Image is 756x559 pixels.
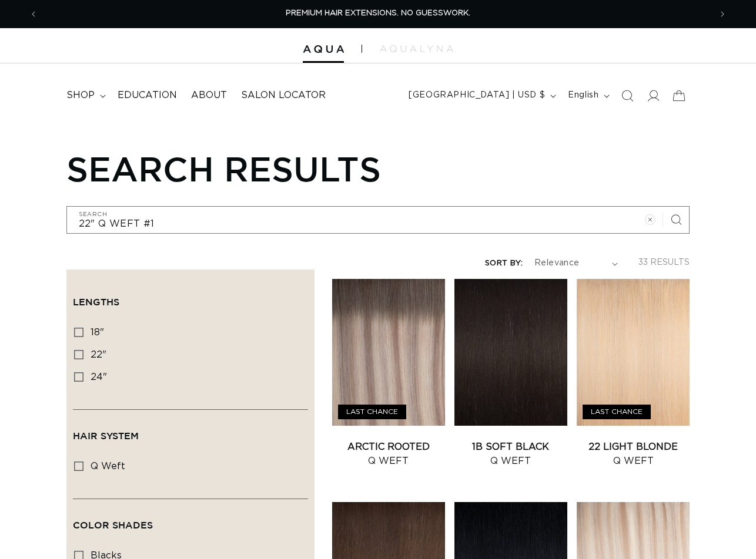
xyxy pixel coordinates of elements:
[67,207,690,233] input: Search
[577,440,690,468] a: 22 Light Blonde Q Weft
[409,89,545,102] span: [GEOGRAPHIC_DATA] | USD $
[568,89,598,102] span: English
[241,89,326,102] span: Salon Locator
[663,207,689,233] button: Search
[91,462,125,471] span: q weft
[234,82,333,109] a: Salon Locator
[184,82,234,109] a: About
[91,350,106,359] span: 22"
[73,410,308,452] summary: Hair System (0 selected)
[91,328,104,337] span: 18"
[614,83,640,109] summary: Search
[91,372,107,382] span: 24"
[638,258,690,267] span: 33 results
[21,3,46,25] button: Previous announcement
[303,45,344,53] img: Aqua Hair Extensions
[66,149,690,188] h1: Search results
[380,45,453,52] img: aqualyna.com
[286,9,470,17] span: PREMIUM HAIR EXTENSIONS. NO GUESSWORK.
[73,430,139,441] span: Hair System
[73,276,308,318] summary: Lengths (0 selected)
[561,85,614,107] button: English
[111,82,184,109] a: Education
[118,89,177,102] span: Education
[66,89,95,102] span: shop
[637,207,663,233] button: Clear search term
[485,260,523,267] label: Sort by:
[332,440,445,468] a: Arctic Rooted Q Weft
[191,89,227,102] span: About
[710,3,735,25] button: Next announcement
[402,85,561,107] button: [GEOGRAPHIC_DATA] | USD $
[73,297,119,307] span: Lengths
[73,499,308,541] summary: Color Shades (0 selected)
[454,440,567,468] a: 1B Soft Black Q Weft
[73,520,153,530] span: Color Shades
[59,82,111,109] summary: shop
